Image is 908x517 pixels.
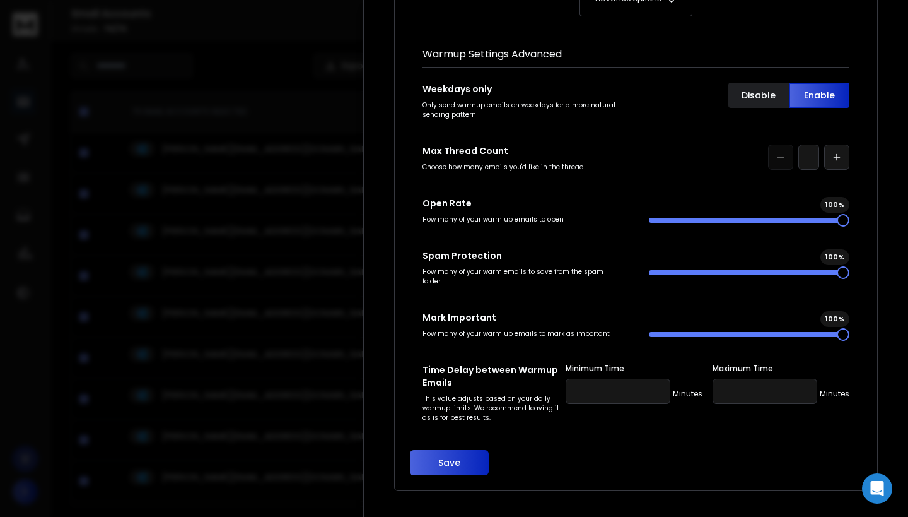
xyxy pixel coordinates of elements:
[566,364,702,374] label: Minimum Time
[862,473,892,504] div: Open Intercom Messenger
[422,267,624,286] p: How many of your warm emails to save from the spam folder
[713,364,849,374] label: Maximum Time
[422,100,624,119] p: Only send warmup emails on weekdays for a more natural sending pattern
[422,364,561,389] p: Time Delay between Warmup Emails
[422,47,849,62] h1: Warmup Settings Advanced
[422,329,624,338] p: How many of your warm up emails to mark as important
[422,394,561,422] p: This value adjusts based on your daily warmup limits. We recommend leaving it as is for best resu...
[422,197,624,210] p: Open Rate
[820,389,849,399] p: Minutes
[789,83,849,108] button: Enable
[422,83,624,95] p: Weekdays only
[820,249,849,265] div: 100 %
[422,162,624,172] p: Choose how many emails you'd like in the thread
[410,450,489,475] button: Save
[422,145,624,157] p: Max Thread Count
[422,215,624,224] p: How many of your warm up emails to open
[820,197,849,213] div: 100 %
[673,389,702,399] p: Minutes
[820,311,849,327] div: 100 %
[422,311,624,324] p: Mark Important
[422,249,624,262] p: Spam Protection
[728,83,789,108] button: Disable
